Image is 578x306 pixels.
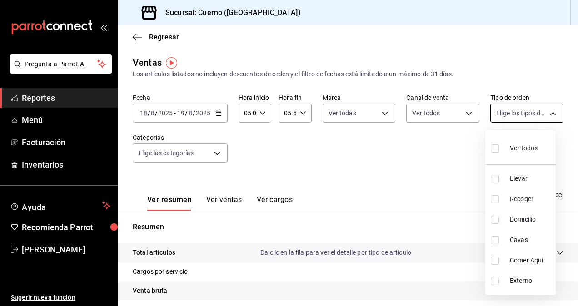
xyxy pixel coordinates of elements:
span: Externo [510,276,552,286]
span: Ver todos [510,143,538,153]
span: Domicilio [510,215,552,224]
span: Recoger [510,194,552,204]
img: Tooltip marker [166,57,177,69]
span: Cavas [510,235,552,245]
span: Comer Aqui [510,256,552,265]
span: Llevar [510,174,552,183]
